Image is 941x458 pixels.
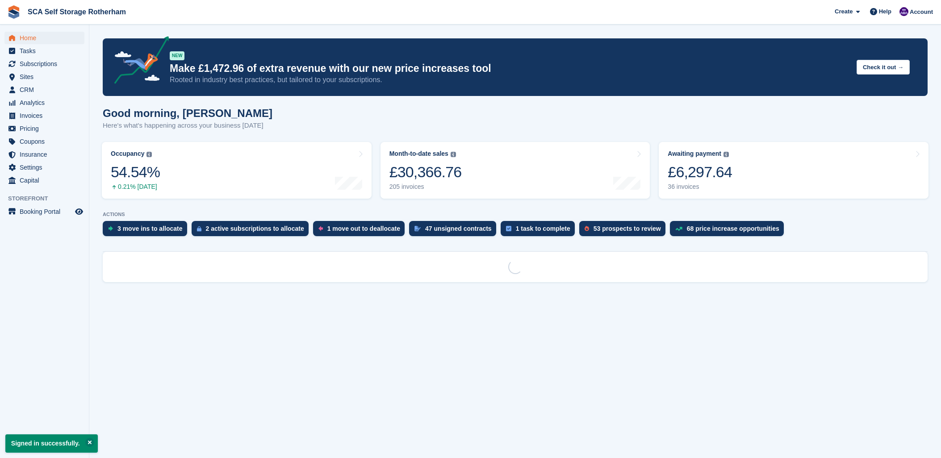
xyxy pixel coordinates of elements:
span: Sites [20,71,73,83]
div: 2 active subscriptions to allocate [206,225,304,232]
img: move_outs_to_deallocate_icon-f764333ba52eb49d3ac5e1228854f67142a1ed5810a6f6cc68b1a99e826820c5.svg [318,226,323,231]
a: 2 active subscriptions to allocate [192,221,313,241]
div: £6,297.64 [668,163,732,181]
p: ACTIONS [103,212,928,217]
div: Month-to-date sales [389,150,448,158]
a: 1 move out to deallocate [313,221,409,241]
a: menu [4,109,84,122]
div: 1 move out to deallocate [327,225,400,232]
div: NEW [170,51,184,60]
div: 54.54% [111,163,160,181]
a: Month-to-date sales £30,366.76 205 invoices [381,142,650,199]
span: Home [20,32,73,44]
a: menu [4,161,84,174]
a: Preview store [74,206,84,217]
a: 68 price increase opportunities [670,221,788,241]
a: menu [4,83,84,96]
a: menu [4,96,84,109]
div: 1 task to complete [516,225,570,232]
div: 0.21% [DATE] [111,183,160,191]
a: 1 task to complete [501,221,579,241]
a: menu [4,71,84,83]
div: 36 invoices [668,183,732,191]
div: 205 invoices [389,183,462,191]
span: Invoices [20,109,73,122]
span: Create [835,7,853,16]
a: menu [4,32,84,44]
span: Help [879,7,891,16]
span: Capital [20,174,73,187]
span: Settings [20,161,73,174]
p: Signed in successfully. [5,434,98,453]
img: stora-icon-8386f47178a22dfd0bd8f6a31ec36ba5ce8667c1dd55bd0f319d3a0aa187defe.svg [7,5,21,19]
button: Check it out → [857,60,910,75]
div: 53 prospects to review [594,225,661,232]
img: price_increase_opportunities-93ffe204e8149a01c8c9dc8f82e8f89637d9d84a8eef4429ea346261dce0b2c0.svg [675,227,682,231]
img: contract_signature_icon-13c848040528278c33f63329250d36e43548de30e8caae1d1a13099fd9432cc5.svg [414,226,421,231]
img: Kelly Neesham [899,7,908,16]
p: Rooted in industry best practices, but tailored to your subscriptions. [170,75,849,85]
span: Insurance [20,148,73,161]
p: Make £1,472.96 of extra revenue with our new price increases tool [170,62,849,75]
span: Account [910,8,933,17]
a: menu [4,174,84,187]
img: active_subscription_to_allocate_icon-d502201f5373d7db506a760aba3b589e785aa758c864c3986d89f69b8ff3... [197,226,201,232]
a: menu [4,205,84,218]
h1: Good morning, [PERSON_NAME] [103,107,272,119]
img: icon-info-grey-7440780725fd019a000dd9b08b2336e03edf1995a4989e88bcd33f0948082b44.svg [451,152,456,157]
a: Occupancy 54.54% 0.21% [DATE] [102,142,372,199]
span: Analytics [20,96,73,109]
a: menu [4,135,84,148]
div: £30,366.76 [389,163,462,181]
div: Awaiting payment [668,150,721,158]
span: CRM [20,83,73,96]
img: price-adjustments-announcement-icon-8257ccfd72463d97f412b2fc003d46551f7dbcb40ab6d574587a9cd5c0d94... [107,36,169,87]
a: menu [4,122,84,135]
span: Coupons [20,135,73,148]
div: 68 price increase opportunities [687,225,779,232]
a: menu [4,148,84,161]
img: task-75834270c22a3079a89374b754ae025e5fb1db73e45f91037f5363f120a921f8.svg [506,226,511,231]
p: Here's what's happening across your business [DATE] [103,121,272,131]
span: Subscriptions [20,58,73,70]
a: menu [4,58,84,70]
a: Awaiting payment £6,297.64 36 invoices [659,142,928,199]
img: icon-info-grey-7440780725fd019a000dd9b08b2336e03edf1995a4989e88bcd33f0948082b44.svg [146,152,152,157]
div: 47 unsigned contracts [425,225,492,232]
img: icon-info-grey-7440780725fd019a000dd9b08b2336e03edf1995a4989e88bcd33f0948082b44.svg [724,152,729,157]
a: menu [4,45,84,57]
a: 53 prospects to review [579,221,670,241]
a: 3 move ins to allocate [103,221,192,241]
span: Storefront [8,194,89,203]
img: move_ins_to_allocate_icon-fdf77a2bb77ea45bf5b3d319d69a93e2d87916cf1d5bf7949dd705db3b84f3ca.svg [108,226,113,231]
span: Tasks [20,45,73,57]
img: prospect-51fa495bee0391a8d652442698ab0144808aea92771e9ea1ae160a38d050c398.svg [585,226,589,231]
a: SCA Self Storage Rotherham [24,4,130,19]
div: 3 move ins to allocate [117,225,183,232]
span: Pricing [20,122,73,135]
div: Occupancy [111,150,144,158]
span: Booking Portal [20,205,73,218]
a: 47 unsigned contracts [409,221,501,241]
